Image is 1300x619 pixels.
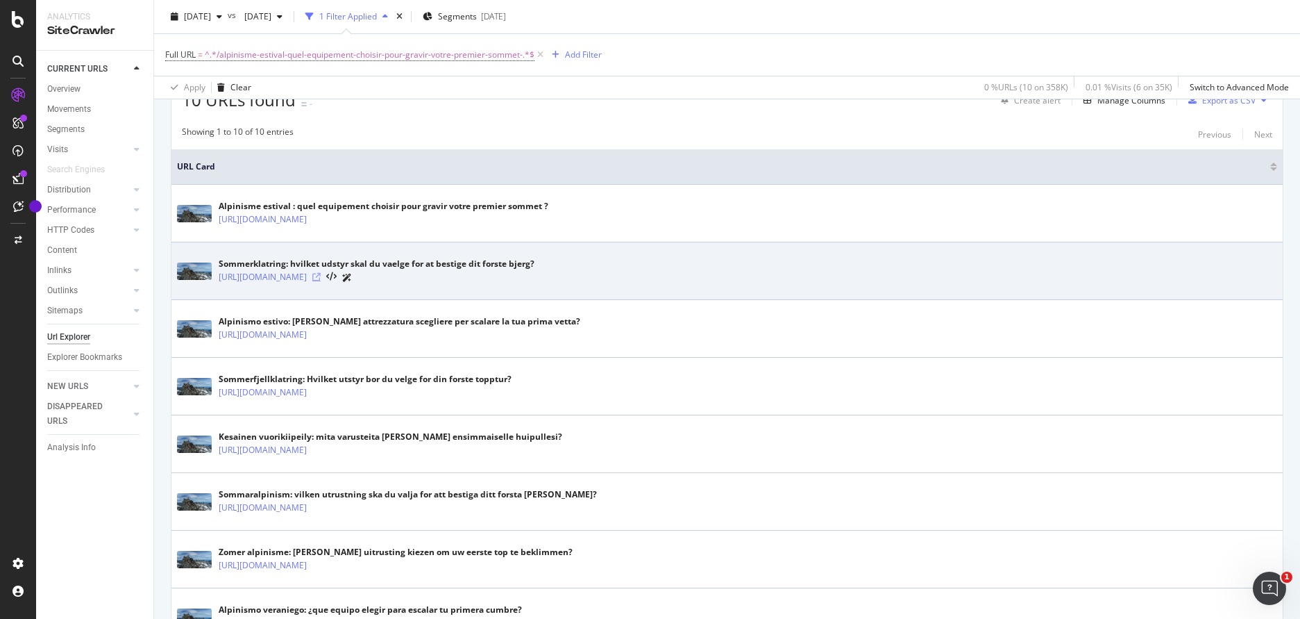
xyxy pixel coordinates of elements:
[1198,129,1231,140] div: Previous
[177,493,212,511] img: main image
[47,399,130,429] a: DISAPPEARED URLS
[1184,76,1289,99] button: Switch to Advanced Mode
[1253,572,1286,605] iframe: Intercom live chat
[47,82,144,97] a: Overview
[219,386,307,399] a: [URL][DOMAIN_NAME]
[310,98,312,110] div: -
[184,81,205,93] div: Apply
[47,223,130,238] a: HTTP Codes
[47,82,81,97] div: Overview
[47,283,130,298] a: Outlinks
[47,223,94,238] div: HTTP Codes
[984,81,1068,93] div: 0 % URLs ( 10 on 358K )
[301,102,307,106] img: Equal
[219,328,307,342] a: [URL][DOMAIN_NAME]
[47,263,130,278] a: Inlinks
[481,10,506,22] div: [DATE]
[177,320,212,338] img: main image
[177,263,212,280] img: main image
[319,10,377,22] div: 1 Filter Applied
[219,501,307,515] a: [URL][DOMAIN_NAME]
[47,330,90,345] div: Url Explorer
[565,49,602,60] div: Add Filter
[47,399,117,429] div: DISAPPEARED URLS
[47,142,130,157] a: Visits
[219,546,573,559] div: Zomer alpinisme: [PERSON_NAME] uitrusting kiezen om uw eerste top te beklimmen?
[205,45,534,65] span: ^.*/alpinisme-estival-quel-equipement-choisir-pour-gravir-votre-premier-sommet-.*$
[342,270,352,285] a: AI Url Details
[165,76,205,99] button: Apply
[47,304,130,318] a: Sitemaps
[177,378,212,395] img: main image
[47,350,122,365] div: Explorer Bookmarks
[177,551,212,568] img: main image
[47,203,96,217] div: Performance
[198,49,203,60] span: =
[1281,572,1292,583] span: 1
[47,122,144,137] a: Segments
[47,379,88,394] div: NEW URLS
[219,488,597,501] div: Sommaralpinism: vilken utrustning ska du valja for att bestiga ditt forsta [PERSON_NAME]?
[1078,92,1165,108] button: Manage Columns
[47,62,130,76] a: CURRENT URLS
[47,203,130,217] a: Performance
[230,81,251,93] div: Clear
[219,258,534,270] div: Sommerklatring: hvilket udstyr skal du vaelge for at bestige dit forste bjerg?
[1014,94,1061,106] div: Create alert
[219,200,548,213] div: Alpinisme estival : quel equipement choisir pour gravir votre premier sommet ?
[546,47,602,63] button: Add Filter
[219,270,307,284] a: [URL][DOMAIN_NAME]
[177,160,1267,173] span: URL Card
[312,273,321,281] a: Visit Online Page
[47,183,130,197] a: Distribution
[1190,81,1289,93] div: Switch to Advanced Mode
[1254,126,1272,142] button: Next
[47,283,78,298] div: Outlinks
[47,163,119,177] a: Search Engines
[182,88,296,111] span: 10 URLs found
[47,183,91,197] div: Distribution
[47,163,105,177] div: Search Engines
[239,6,288,28] button: [DATE]
[47,379,130,394] a: NEW URLS
[212,76,251,99] button: Clear
[394,10,405,24] div: times
[177,205,212,222] img: main image
[219,559,307,572] a: [URL][DOMAIN_NAME]
[47,440,144,455] a: Analysis Info
[995,89,1061,111] button: Create alert
[47,263,71,278] div: Inlinks
[165,6,228,28] button: [DATE]
[177,436,212,453] img: main image
[219,373,512,386] div: Sommerfjellklatring: Hvilket utstyr bor du velge for din forste topptur?
[47,243,77,258] div: Content
[47,23,142,39] div: SiteCrawler
[219,315,580,328] div: Alpinismo estivo: [PERSON_NAME] attrezzatura scegliere per scalare la tua prima vetta?
[326,272,337,282] button: View HTML Source
[47,102,144,117] a: Movements
[47,62,108,76] div: CURRENT URLS
[228,9,239,21] span: vs
[47,440,96,455] div: Analysis Info
[438,10,477,22] span: Segments
[47,102,91,117] div: Movements
[47,330,144,345] a: Url Explorer
[300,6,394,28] button: 1 Filter Applied
[47,142,68,157] div: Visits
[165,49,196,60] span: Full URL
[47,11,142,23] div: Analytics
[219,604,522,616] div: Alpinismo veraniego: ¿que equipo elegir para escalar tu primera cumbre?
[219,213,307,226] a: [URL][DOMAIN_NAME]
[47,350,144,365] a: Explorer Bookmarks
[417,6,512,28] button: Segments[DATE]
[219,443,307,457] a: [URL][DOMAIN_NAME]
[1183,89,1256,111] button: Export as CSV
[184,10,211,22] span: 2025 Sep. 22nd
[47,304,83,318] div: Sitemaps
[29,200,42,213] div: Tooltip anchor
[47,243,144,258] a: Content
[1198,126,1231,142] button: Previous
[47,122,85,137] div: Segments
[1086,81,1172,93] div: 0.01 % Visits ( 6 on 35K )
[219,431,562,443] div: Kesainen vuorikiipeily: mita varusteita [PERSON_NAME] ensimmaiselle huipullesi?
